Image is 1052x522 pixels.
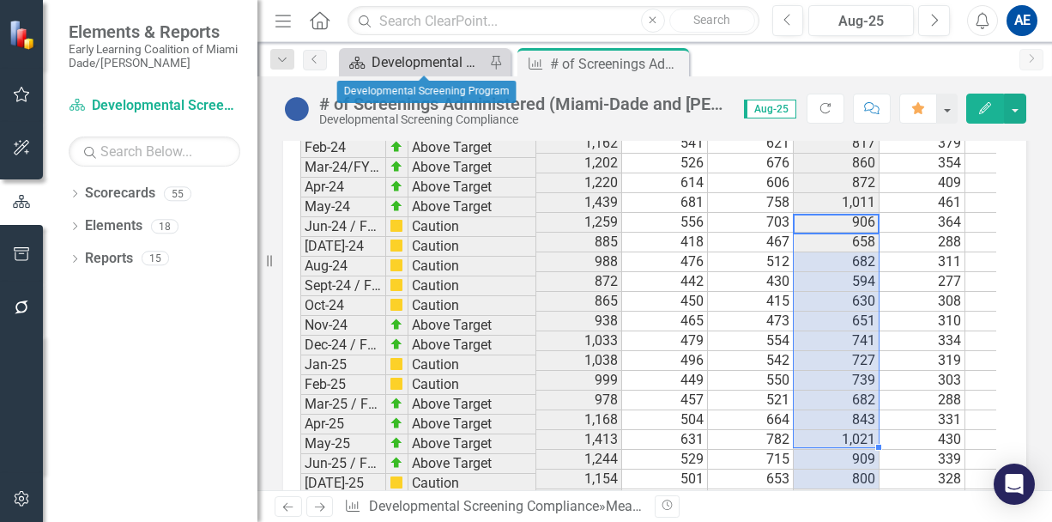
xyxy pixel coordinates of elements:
td: 386 [622,489,708,509]
td: 504 [622,410,708,430]
td: 621 [708,134,794,154]
td: 1,021 [794,430,880,450]
img: zOikAAAAAElFTkSuQmCC [390,179,403,193]
img: cBAA0RP0Y6D5n+AAAAAElFTkSuQmCC [390,357,403,371]
td: Above Target [408,395,536,415]
td: 703 [708,213,794,233]
td: 339 [880,450,965,470]
td: 521 [708,391,794,410]
td: 457 [622,391,708,410]
button: AE [1007,5,1037,36]
td: 463 [965,173,1051,193]
td: Above Target [408,178,536,197]
img: cBAA0RP0Y6D5n+AAAAAElFTkSuQmCC [390,278,403,292]
td: 479 [622,331,708,351]
td: Caution [408,217,536,237]
td: Caution [408,296,536,316]
td: 978 [536,391,622,410]
td: 512 [708,252,794,272]
small: Early Learning Coalition of Miami Dade/[PERSON_NAME] [69,42,240,70]
td: 682 [794,391,880,410]
td: 843 [794,410,880,430]
td: 473 [708,312,794,331]
td: 999 [536,371,622,391]
td: 501 [622,470,708,489]
td: 800 [794,470,880,489]
td: 682 [794,252,880,272]
td: 461 [880,193,965,213]
td: 885 [536,233,622,252]
td: 371 [965,252,1051,272]
td: Above Target [408,454,536,474]
td: 331 [880,410,965,430]
td: 1,011 [794,193,880,213]
div: Developmental Screening Program [337,81,517,103]
div: Open Intercom Messenger [994,464,1035,505]
td: 319 [880,351,965,371]
td: Jun-24 / FY23/24-Q4 [300,217,386,237]
div: Developmental Screening Program [372,52,485,73]
td: Above Target [408,138,536,158]
td: Mar-25 / FY 24/25-Q3 [300,395,386,415]
td: Above Target [408,415,536,434]
td: 506 [965,154,1051,173]
td: 1,038 [536,351,622,371]
td: 1,154 [536,470,622,489]
td: Caution [408,355,536,375]
img: zOikAAAAAElFTkSuQmCC [390,160,403,173]
td: 906 [794,213,880,233]
td: May-24 [300,197,386,217]
img: cBAA0RP0Y6D5n+AAAAAElFTkSuQmCC [390,476,403,489]
a: Scorecards [85,184,155,203]
td: Apr-25 [300,415,386,434]
td: Above Target [408,434,536,454]
td: 465 [622,312,708,331]
td: 1,413 [536,430,622,450]
td: 266 [880,489,965,509]
td: 542 [965,213,1051,233]
td: 303 [880,371,965,391]
span: Elements & Reports [69,21,240,42]
td: Above Target [408,158,536,178]
td: 1,202 [536,154,622,173]
img: zOikAAAAAElFTkSuQmCC [390,416,403,430]
img: cBAA0RP0Y6D5n+AAAAAElFTkSuQmCC [390,219,403,233]
td: 681 [622,193,708,213]
td: 496 [622,351,708,371]
td: 542 [708,351,794,371]
td: 310 [880,312,965,331]
td: Feb-25 [300,375,386,395]
img: cBAA0RP0Y6D5n+AAAAAElFTkSuQmCC [390,258,403,272]
td: 407 [965,331,1051,351]
td: 614 [622,173,708,193]
td: 308 [880,292,965,312]
td: 341 [965,312,1051,331]
td: 415 [708,292,794,312]
img: zOikAAAAAElFTkSuQmCC [390,456,403,470]
td: 727 [794,351,880,371]
td: 322 [965,292,1051,312]
a: Reports [85,249,133,269]
td: 664 [708,410,794,430]
td: 554 [708,331,794,351]
img: zOikAAAAAElFTkSuQmCC [390,140,403,154]
td: Above Target [408,336,536,355]
button: Search [669,9,755,33]
td: 634 [794,489,880,509]
td: [DATE]-24 [300,237,386,257]
td: 512 [965,410,1051,430]
td: Caution [408,257,536,276]
td: 1,033 [536,331,622,351]
td: 938 [536,312,622,331]
td: Dec-24 / FY24/25-Q2 [300,336,386,355]
td: 909 [794,450,880,470]
button: Aug-25 [808,5,914,36]
td: 288 [880,391,965,410]
div: 55 [164,186,191,201]
td: 651 [794,312,880,331]
div: 15 [142,252,169,266]
td: 1,439 [536,193,622,213]
a: Developmental Screening Program [343,52,485,73]
td: 741 [794,331,880,351]
td: 449 [622,371,708,391]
